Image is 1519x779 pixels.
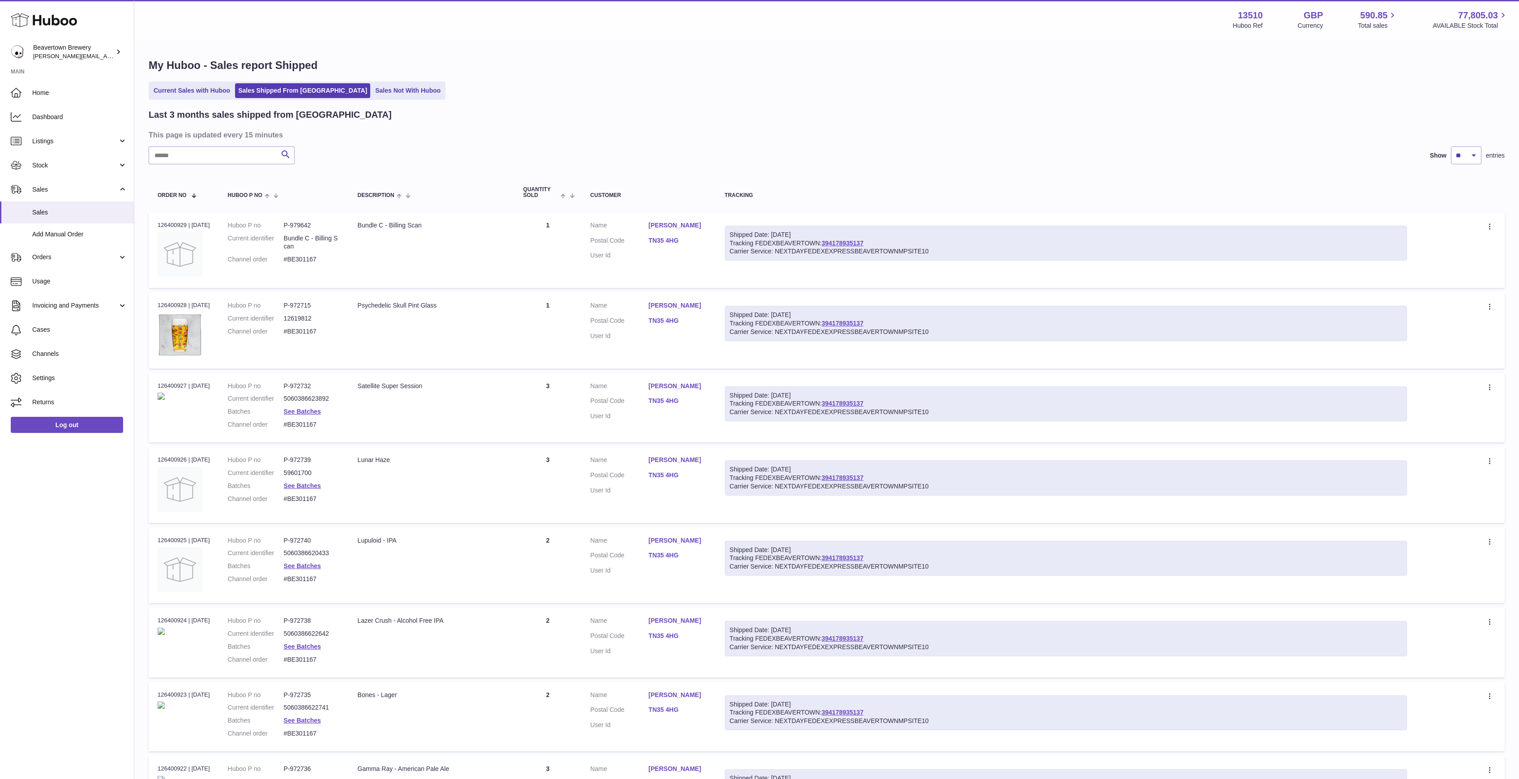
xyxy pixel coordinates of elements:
dd: P-972736 [284,765,340,773]
dt: Name [590,301,649,312]
dt: Postal Code [590,471,649,482]
strong: 13510 [1238,9,1263,21]
dd: 5060386622642 [284,629,340,638]
div: Tracking FEDEXBEAVERTOWN: [725,306,1408,341]
div: 126400926 | [DATE] [158,456,210,464]
div: Shipped Date: [DATE] [730,546,1403,554]
td: 2 [514,682,582,752]
dt: Postal Code [590,236,649,247]
a: [PERSON_NAME] [649,536,707,545]
span: Sales [32,208,127,217]
dt: Name [590,765,649,775]
a: 394178935137 [822,240,863,247]
dt: Channel order [228,655,284,664]
dd: P-972735 [284,691,340,699]
h1: My Huboo - Sales report Shipped [149,58,1505,73]
img: no-photo.jpg [158,467,202,512]
div: Carrier Service: NEXTDAYFEDEXEXPRESSBEAVERTOWNMPSITE10 [730,328,1403,336]
div: Bones - Lager [358,691,505,699]
a: See Batches [284,562,321,569]
a: 590.85 Total sales [1358,9,1398,30]
div: Lupuloid - IPA [358,536,505,545]
span: Huboo P no [228,193,262,198]
div: Huboo Ref [1233,21,1263,30]
dt: Current identifier [228,394,284,403]
a: 394178935137 [822,320,863,327]
span: Home [32,89,127,97]
span: Total sales [1358,21,1398,30]
dd: Bundle C - Billing Scan [284,234,340,251]
div: Tracking FEDEXBEAVERTOWN: [725,226,1408,261]
span: Channels [32,350,127,358]
img: Matthew.McCormack@beavertownbrewery.co.uk [11,45,24,59]
dt: Huboo P no [228,456,284,464]
dt: Huboo P no [228,616,284,625]
a: [PERSON_NAME] [649,221,707,230]
dd: P-979642 [284,221,340,230]
a: 394178935137 [822,554,863,561]
span: Invoicing and Payments [32,301,118,310]
dd: 12619812 [284,314,340,323]
span: AVAILABLE Stock Total [1433,21,1508,30]
a: TN35 4HG [649,397,707,405]
span: 77,805.03 [1458,9,1498,21]
div: 126400923 | [DATE] [158,691,210,699]
dt: User Id [590,332,649,340]
dd: 5060386622741 [284,703,340,712]
div: Tracking FEDEXBEAVERTOWN: [725,621,1408,656]
img: beavertown-brewery-bones-beer-lager-can.png [158,702,165,709]
dt: Postal Code [590,397,649,407]
span: Stock [32,161,118,170]
dt: Channel order [228,420,284,429]
label: Show [1430,151,1446,160]
dt: User Id [590,566,649,575]
dd: #BE301167 [284,495,340,503]
div: Psychedelic Skull Pint Glass [358,301,505,310]
span: Sales [32,185,118,194]
div: Tracking FEDEXBEAVERTOWN: [725,386,1408,422]
dt: Channel order [228,729,284,738]
dd: P-972738 [284,616,340,625]
dt: Name [590,536,649,547]
dt: Current identifier [228,234,284,251]
dt: Batches [228,716,284,725]
span: Description [358,193,394,198]
a: Current Sales with Huboo [150,83,233,98]
strong: GBP [1304,9,1323,21]
dt: Name [590,382,649,393]
a: See Batches [284,482,321,489]
div: Carrier Service: NEXTDAYFEDEXEXPRESSBEAVERTOWNMPSITE10 [730,408,1403,416]
img: no-photo.jpg [158,232,202,277]
dt: User Id [590,412,649,420]
img: beavertown-brewery-lazer-crush-beer-can_c0e1ae99-4890-499a-a34c-a3054c97123a.png [158,628,165,635]
a: TN35 4HG [649,236,707,245]
span: Quantity Sold [523,187,559,198]
h2: Last 3 months sales shipped from [GEOGRAPHIC_DATA] [149,109,392,121]
img: no-photo.jpg [158,547,202,592]
dt: Name [590,616,649,627]
div: Gamma Ray - American Pale Ale [358,765,505,773]
a: [PERSON_NAME] [649,382,707,390]
a: Log out [11,417,123,433]
dt: Current identifier [228,549,284,557]
a: TN35 4HG [649,471,707,479]
div: Shipped Date: [DATE] [730,700,1403,709]
a: [PERSON_NAME] [649,301,707,310]
dd: #BE301167 [284,729,340,738]
div: Shipped Date: [DATE] [730,311,1403,319]
span: Listings [32,137,118,146]
dt: User Id [590,486,649,495]
div: Currency [1298,21,1323,30]
a: TN35 4HG [649,551,707,560]
a: [PERSON_NAME] [649,616,707,625]
dd: #BE301167 [284,420,340,429]
a: [PERSON_NAME] [649,456,707,464]
dt: Postal Code [590,632,649,642]
a: [PERSON_NAME] [649,765,707,773]
dt: Name [590,691,649,702]
div: 126400929 | [DATE] [158,221,210,229]
a: See Batches [284,643,321,650]
dt: Channel order [228,255,284,264]
dt: User Id [590,721,649,729]
h3: This page is updated every 15 minutes [149,130,1502,140]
